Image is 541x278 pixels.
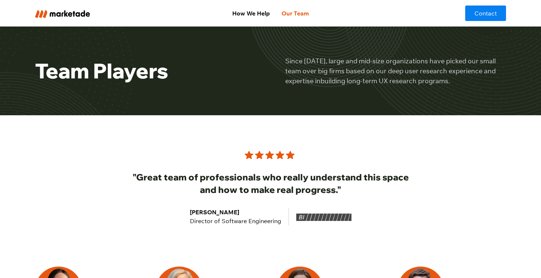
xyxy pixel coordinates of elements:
[226,6,276,21] a: How We Help
[190,208,281,217] div: [PERSON_NAME]
[285,56,506,86] p: Since [DATE], large and mid-size organizations have picked our small team over big firms based on...
[35,8,133,18] a: home
[35,59,256,83] h1: Team Players
[276,6,315,21] a: Our Team
[465,6,506,21] a: Contact
[190,217,281,225] div: Director of Software Engineering
[296,214,351,221] img: BI Engineering Logo
[321,77,448,85] a: building long-term UX research programs
[129,171,412,196] h2: "Great team of professionals who really understand this space and how to make real progress."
